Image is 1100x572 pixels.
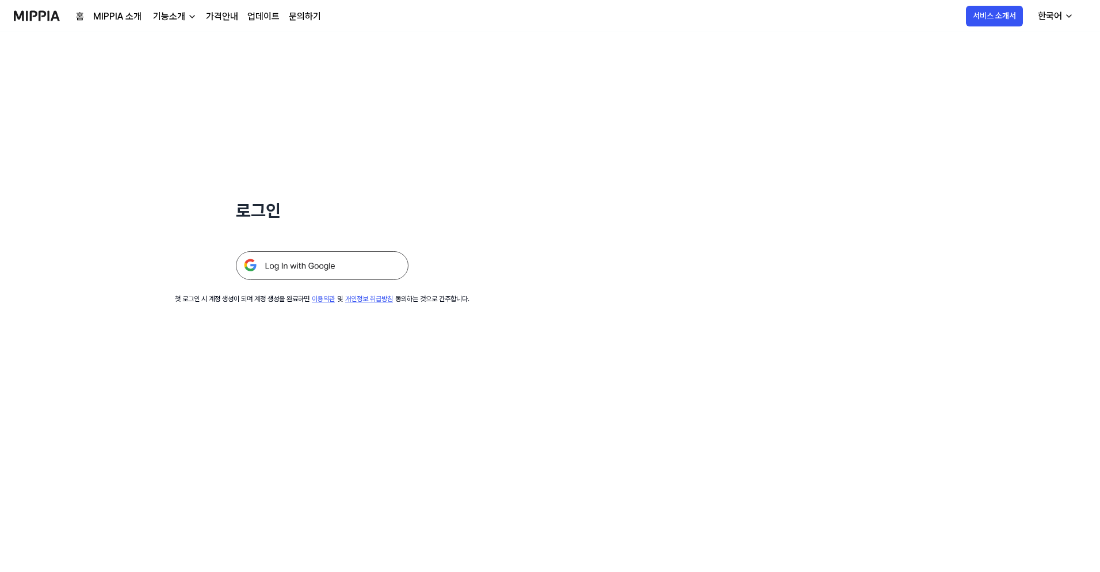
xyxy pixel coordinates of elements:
a: 개인정보 취급방침 [345,295,393,303]
a: 문의하기 [289,10,321,24]
a: 홈 [76,10,84,24]
div: 한국어 [1036,9,1064,23]
div: 첫 로그인 시 계정 생성이 되며 계정 생성을 완료하면 및 동의하는 것으로 간주합니다. [175,294,469,304]
a: 업데이트 [247,10,280,24]
a: 가격안내 [206,10,238,24]
a: MIPPIA 소개 [93,10,142,24]
img: down [188,12,197,21]
button: 기능소개 [151,10,197,24]
h1: 로그인 [236,198,408,224]
button: 서비스 소개서 [966,6,1023,26]
img: 구글 로그인 버튼 [236,251,408,280]
a: 이용약관 [312,295,335,303]
button: 한국어 [1029,5,1080,28]
div: 기능소개 [151,10,188,24]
